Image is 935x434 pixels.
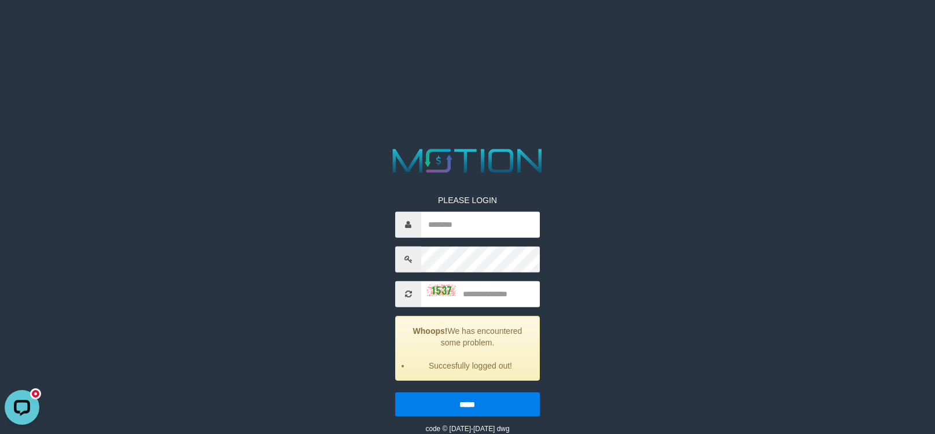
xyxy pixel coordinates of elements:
div: new message indicator [30,3,41,14]
strong: Whoops! [413,326,448,336]
p: PLEASE LOGIN [395,194,539,206]
small: code © [DATE]-[DATE] dwg [425,425,509,433]
img: MOTION_logo.png [386,145,550,177]
img: captcha [427,285,456,296]
div: We has encountered some problem. [395,316,539,381]
li: Succesfully logged out! [410,360,530,372]
button: Open LiveChat chat widget [5,5,39,39]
